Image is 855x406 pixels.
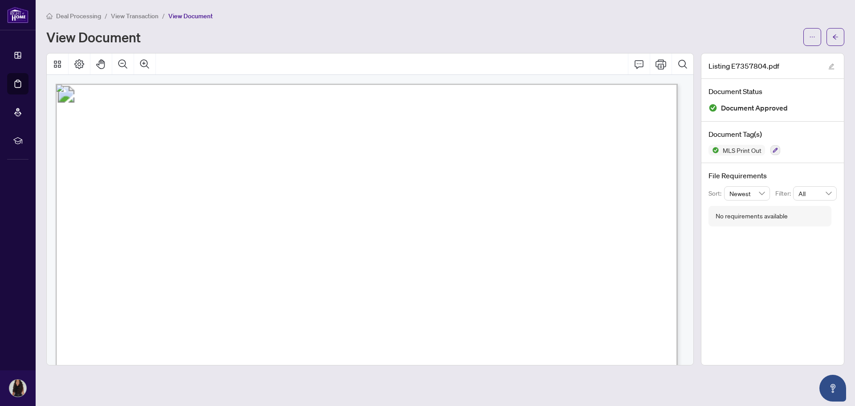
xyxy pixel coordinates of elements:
[7,7,28,23] img: logo
[9,380,26,397] img: Profile Icon
[162,11,165,21] li: /
[46,30,141,44] h1: View Document
[708,61,779,71] span: Listing E7357804.pdf
[56,12,101,20] span: Deal Processing
[719,147,765,153] span: MLS Print Out
[775,189,793,198] p: Filter:
[46,13,53,19] span: home
[819,375,846,402] button: Open asap
[729,187,765,200] span: Newest
[708,189,724,198] p: Sort:
[708,103,717,112] img: Document Status
[721,102,788,114] span: Document Approved
[798,187,831,200] span: All
[809,34,815,40] span: ellipsis
[708,170,837,181] h4: File Requirements
[708,145,719,156] img: Status Icon
[716,211,788,221] div: No requirements available
[708,86,837,97] h4: Document Status
[111,12,159,20] span: View Transaction
[708,129,837,139] h4: Document Tag(s)
[828,63,835,70] span: edit
[832,34,839,40] span: arrow-left
[105,11,107,21] li: /
[168,12,213,20] span: View Document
